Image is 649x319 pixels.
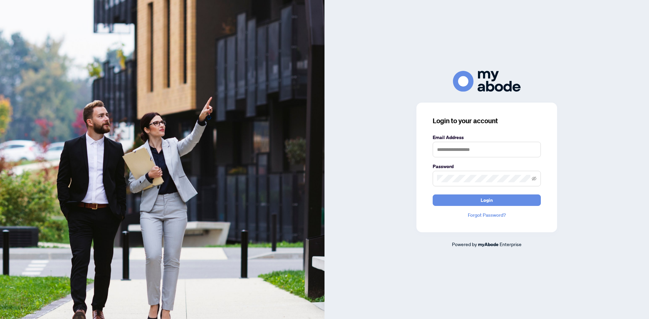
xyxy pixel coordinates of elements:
span: Enterprise [500,241,522,247]
span: Powered by [452,241,477,247]
button: Login [433,194,541,206]
label: Email Address [433,134,541,141]
span: Login [481,195,493,206]
img: ma-logo [453,71,521,91]
h3: Login to your account [433,116,541,126]
label: Password [433,163,541,170]
span: eye-invisible [532,176,536,181]
a: Forgot Password? [433,211,541,219]
a: myAbode [478,241,499,248]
